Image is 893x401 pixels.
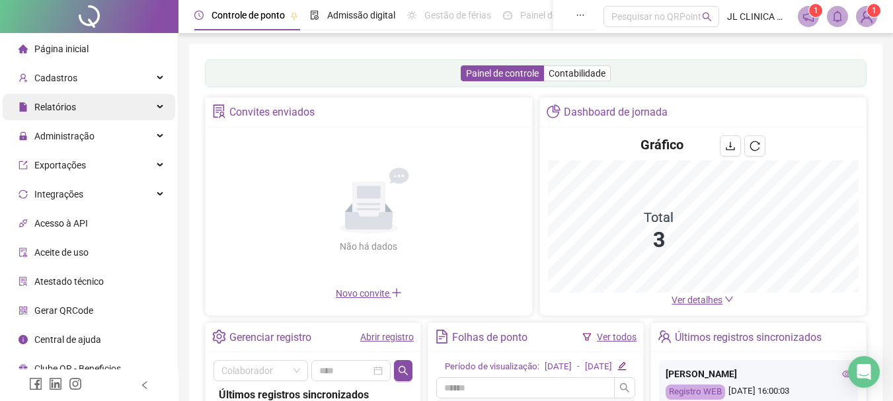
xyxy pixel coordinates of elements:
span: Painel de controle [466,68,539,79]
span: Acesso à API [34,218,88,229]
div: [PERSON_NAME] [666,367,851,381]
span: sync [19,190,28,199]
span: user-add [19,73,28,83]
span: Controle de ponto [212,10,285,20]
span: solution [19,277,28,286]
h4: Gráfico [641,135,683,154]
span: Novo convite [336,288,402,299]
span: facebook [29,377,42,390]
span: file [19,102,28,112]
span: lock [19,131,28,141]
span: 1 [814,6,818,15]
span: api [19,219,28,228]
div: Folhas de ponto [452,326,527,349]
div: Últimos registros sincronizados [675,326,822,349]
span: 1 [872,6,876,15]
span: clock-circle [194,11,204,20]
span: audit [19,248,28,257]
span: reload [750,141,760,151]
span: dashboard [503,11,512,20]
span: download [725,141,736,151]
div: Registro WEB [666,384,725,400]
span: instagram [69,377,82,390]
span: linkedin [49,377,62,390]
img: 90326 [857,7,876,26]
span: filter [582,332,592,342]
span: Exportações [34,160,86,170]
span: bell [832,11,843,22]
span: left [140,381,149,390]
div: Período de visualização: [445,360,539,374]
span: qrcode [19,306,28,315]
span: Administração [34,131,95,141]
sup: 1 [809,4,822,17]
div: Convites enviados [229,101,315,124]
span: info-circle [19,335,28,344]
span: Atestado técnico [34,276,104,287]
span: Contabilidade [549,68,605,79]
div: [DATE] 16:00:03 [666,384,851,400]
span: search [619,383,630,393]
span: export [19,161,28,170]
sup: Atualize o seu contato no menu Meus Dados [867,4,880,17]
span: notification [802,11,814,22]
span: pushpin [290,12,298,20]
span: Central de ajuda [34,334,101,345]
span: down [724,295,734,304]
span: Relatórios [34,102,76,112]
div: Não há dados [308,239,430,254]
span: sun [407,11,416,20]
span: setting [212,330,226,344]
span: Admissão digital [327,10,395,20]
span: Cadastros [34,73,77,83]
span: Gerar QRCode [34,305,93,316]
span: eye [842,369,851,379]
a: Abrir registro [360,332,414,342]
div: Open Intercom Messenger [848,356,880,388]
span: Clube QR - Beneficios [34,363,121,374]
span: pie-chart [547,104,561,118]
span: home [19,44,28,54]
span: Gestão de férias [424,10,491,20]
span: Integrações [34,189,83,200]
div: Gerenciar registro [229,326,311,349]
div: Dashboard de jornada [564,101,668,124]
a: Ver todos [597,332,637,342]
span: Ver detalhes [672,295,722,305]
span: Painel do DP [520,10,572,20]
span: ellipsis [576,11,585,20]
span: Página inicial [34,44,89,54]
div: [DATE] [545,360,572,374]
span: file-done [310,11,319,20]
span: plus [391,287,402,298]
span: gift [19,364,28,373]
span: solution [212,104,226,118]
span: JL CLINICA MEDICA LTDA [727,9,790,24]
a: Ver detalhes down [672,295,734,305]
span: search [398,365,408,376]
div: [DATE] [585,360,612,374]
div: - [577,360,580,374]
span: file-text [435,330,449,344]
span: team [658,330,672,344]
span: edit [617,361,626,370]
span: search [702,12,712,22]
span: Aceite de uso [34,247,89,258]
